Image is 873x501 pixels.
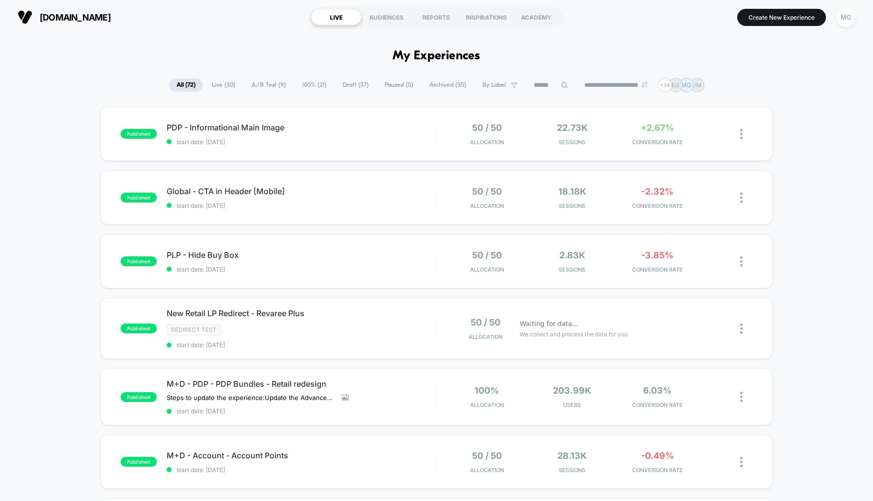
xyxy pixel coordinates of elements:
[169,78,203,92] span: All ( 72 )
[470,202,504,209] span: Allocation
[557,123,588,133] span: 22.73k
[121,392,157,402] span: published
[740,193,743,203] img: close
[167,308,436,318] span: New Retail LP Redirect - Revaree Plus
[470,139,504,146] span: Allocation
[295,78,334,92] span: 100% ( 21 )
[167,250,436,260] span: PLP - Hide Buy Box
[520,329,628,339] span: We collect and process the data for you
[469,333,502,340] span: Allocation
[740,457,743,467] img: close
[641,451,674,461] span: -0.49%
[167,341,436,349] span: start date: [DATE]
[617,401,698,408] span: CONVERSION RATE
[672,81,679,89] p: EG
[121,457,157,467] span: published
[558,186,586,197] span: 18.18k
[532,202,612,209] span: Sessions
[393,49,480,63] h1: My Experiences
[167,266,436,273] span: start date: [DATE]
[737,9,826,26] button: Create New Experience
[642,82,648,88] img: end
[553,385,591,396] span: 203.99k
[740,392,743,402] img: close
[658,78,672,92] div: + 14
[472,451,502,461] span: 50 / 50
[641,186,673,197] span: -2.32%
[470,401,504,408] span: Allocation
[167,138,436,146] span: start date: [DATE]
[167,123,436,132] span: PDP - Informational Main Image
[532,401,612,408] span: Users
[167,466,436,474] span: start date: [DATE]
[472,250,502,260] span: 50 / 50
[470,467,504,474] span: Allocation
[167,202,436,209] span: start date: [DATE]
[377,78,421,92] span: Paused ( 5 )
[167,186,436,196] span: Global - CTA in Header [Mobile]
[532,139,612,146] span: Sessions
[617,467,698,474] span: CONVERSION RATE
[520,318,578,329] span: Waiting for data...
[167,394,334,401] span: Steps to update the experience:Update the Advanced RulingUpdate the page targeting
[361,9,411,25] div: AUDIENCES
[681,81,691,89] p: MG
[511,9,561,25] div: ACADEMY
[121,324,157,333] span: published
[641,250,673,260] span: -3.85%
[641,123,674,133] span: +2.67%
[559,250,585,260] span: 2.83k
[471,317,500,327] span: 50 / 50
[532,266,612,273] span: Sessions
[461,9,511,25] div: INSPIRATIONS
[833,7,858,27] button: MG
[693,81,701,89] p: JM
[472,186,502,197] span: 50 / 50
[740,129,743,139] img: close
[15,9,114,25] button: [DOMAIN_NAME]
[740,256,743,267] img: close
[335,78,376,92] span: Draft ( 37 )
[167,324,221,335] span: Redirect Test
[617,266,698,273] span: CONVERSION RATE
[474,385,499,396] span: 100%
[18,10,32,25] img: Visually logo
[643,385,672,396] span: 6.03%
[532,467,612,474] span: Sessions
[167,379,436,389] span: M+D - PDP - PDP Bundles - Retail redesign
[40,12,111,23] span: [DOMAIN_NAME]
[470,266,504,273] span: Allocation
[204,78,243,92] span: Live ( 30 )
[244,78,293,92] span: A/B Test ( 9 )
[557,451,587,461] span: 28.13k
[617,139,698,146] span: CONVERSION RATE
[411,9,461,25] div: REPORTS
[472,123,502,133] span: 50 / 50
[836,8,855,27] div: MG
[121,256,157,266] span: published
[482,81,506,89] span: By Label
[422,78,474,92] span: Archived ( 35 )
[311,9,361,25] div: LIVE
[167,407,436,415] span: start date: [DATE]
[167,451,436,460] span: M+D - Account - Account Points
[617,202,698,209] span: CONVERSION RATE
[121,193,157,202] span: published
[121,129,157,139] span: published
[740,324,743,334] img: close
